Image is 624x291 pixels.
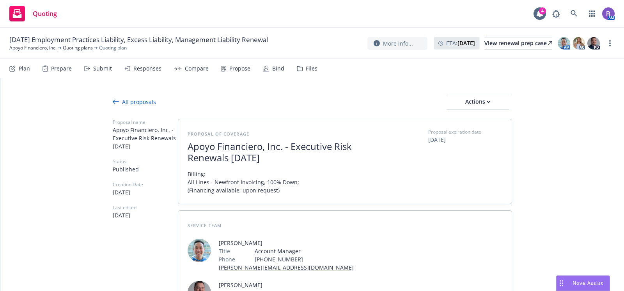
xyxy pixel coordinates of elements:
a: Switch app [584,6,600,21]
div: All proposals [113,98,156,106]
button: Actions [447,94,509,109]
a: Report a Bug [548,6,564,21]
span: ETA : [446,39,475,47]
div: Propose [229,65,250,72]
a: [PERSON_NAME][EMAIL_ADDRESS][DOMAIN_NAME] [219,264,354,271]
span: Last edited [113,204,178,211]
span: Apoyo Financiero, Inc. - Executive Risk Renewals [DATE] [188,141,379,164]
img: employee photo [188,239,211,262]
span: Quoting [33,11,57,17]
img: photo [587,37,600,49]
span: Proposal name [113,119,178,126]
span: [PERSON_NAME] [219,281,397,289]
span: Account Manager [255,247,354,255]
div: Plan [19,65,30,72]
button: Nova Assist [556,275,610,291]
a: Quoting [6,3,60,25]
span: Service Team [188,222,222,228]
div: Submit [93,65,112,72]
img: photo [602,7,615,20]
span: [DATE] [428,136,502,144]
span: Status [113,158,178,165]
span: Phone [219,255,235,263]
a: Quoting plans [63,44,93,51]
span: Published [113,165,178,173]
div: Files [306,65,317,72]
a: Apoyo Financiero, Inc. [9,44,57,51]
a: Search [566,6,582,21]
span: Billing: All Lines - Newfront Invoicing, 100% Down; (Financing available, upon request) [188,170,301,194]
div: Actions [447,94,509,109]
a: more [605,39,615,48]
div: Compare [185,65,209,72]
span: [DATE] [113,211,178,219]
div: Responses [133,65,161,72]
div: Drag to move [557,276,566,291]
span: Nova Assist [573,280,603,286]
span: [DATE] [113,188,178,196]
div: 4 [539,7,546,14]
span: Apoyo Financiero, Inc. - Executive Risk Renewals [DATE] [113,126,178,150]
span: [PERSON_NAME] [219,239,354,247]
span: Quoting plan [99,44,127,51]
span: Creation Date [113,181,178,188]
div: Prepare [51,65,72,72]
img: photo [558,37,570,49]
span: Proposal of coverage [188,131,249,137]
span: Title [219,247,230,255]
img: photo [573,37,585,49]
a: View renewal prep case [484,37,552,49]
span: More info... [383,39,413,48]
button: More info... [367,37,427,50]
span: [PHONE_NUMBER] [255,255,354,263]
strong: [DATE] [457,39,475,47]
span: [DATE] Employment Practices Liability, Excess Liability, Management Liability Renewal [9,35,268,44]
span: Proposal expiration date [428,129,481,136]
div: Bind [272,65,284,72]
